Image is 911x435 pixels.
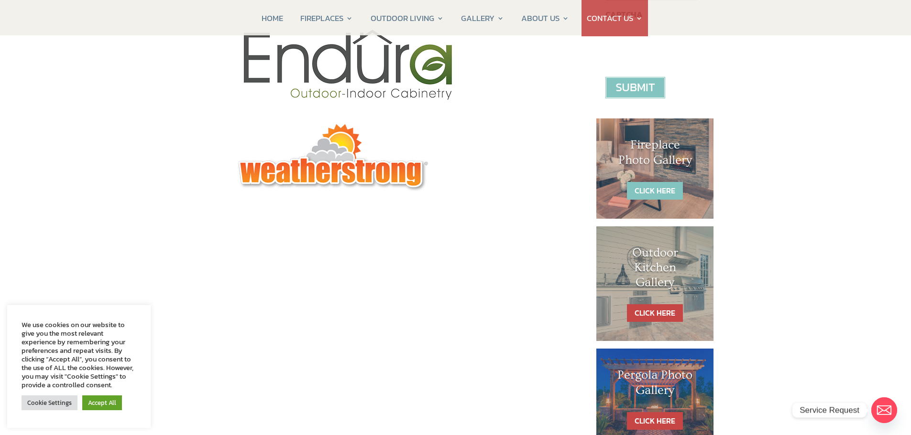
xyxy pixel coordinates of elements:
[615,245,695,295] h1: Outdoor Kitchen Gallery
[22,395,77,410] a: Cookie Settings
[82,395,122,410] a: Accept All
[236,122,433,192] img: weatherstrong
[871,397,897,423] a: Email
[615,368,695,402] h1: Pergola Photo Gallery
[236,107,467,119] a: endura outdoor kitchen cabinets
[627,412,683,430] a: CLICK HERE
[236,11,467,116] img: endura
[605,77,665,98] input: Submit
[627,182,683,200] a: CLICK HERE
[627,304,683,322] a: CLICK HERE
[615,138,695,172] h1: Fireplace Photo Gallery
[22,320,136,389] div: We use cookies on our website to give you the most relevant experience by remembering your prefer...
[605,24,751,62] iframe: reCAPTCHA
